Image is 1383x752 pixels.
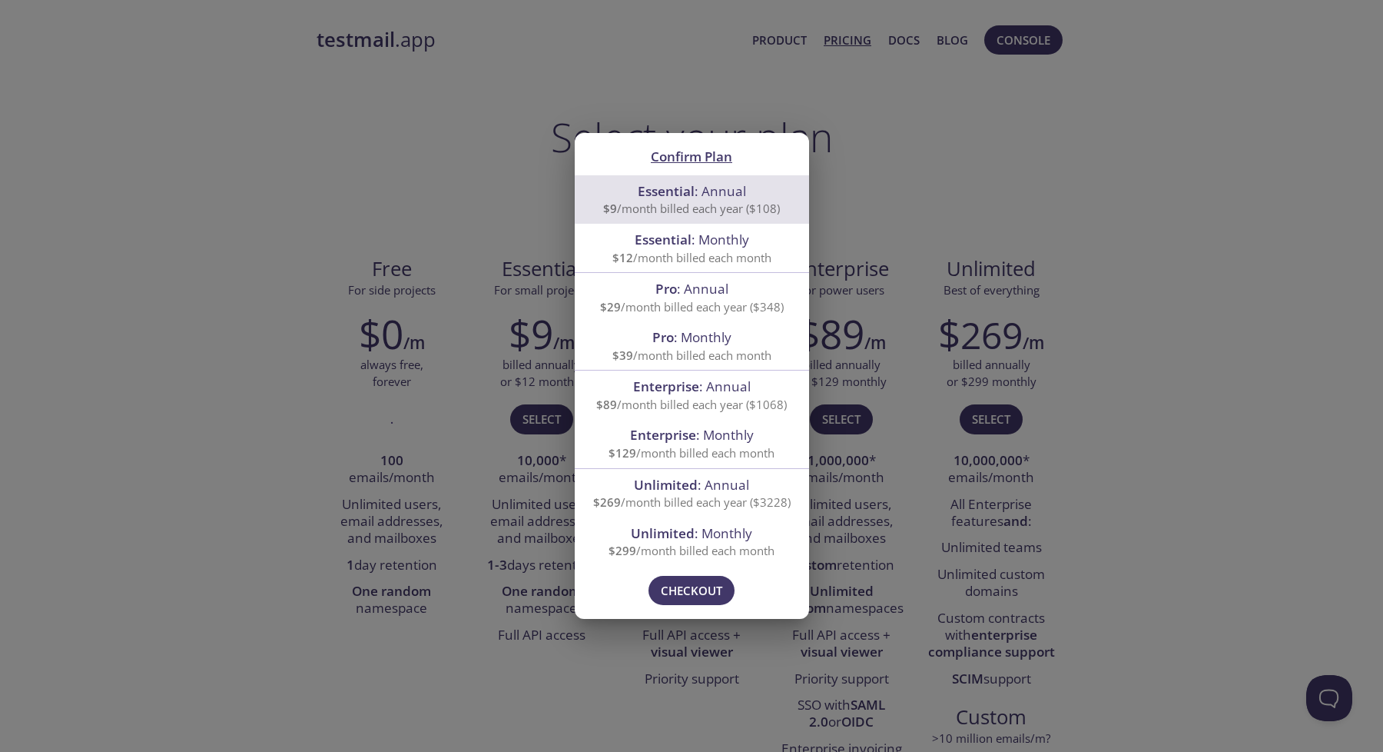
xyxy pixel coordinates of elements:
span: : Annual [633,378,751,395]
span: Unlimited [631,524,695,542]
span: Enterprise [633,378,699,395]
span: /month billed each month [612,348,771,363]
span: Essential [635,231,691,248]
span: $39 [612,348,633,363]
span: : Annual [655,280,728,298]
span: Enterprise [630,426,696,444]
span: $269 [593,494,621,510]
span: Checkout [661,581,722,601]
span: : Annual [634,476,749,494]
span: : Monthly [631,524,752,542]
span: Pro [652,328,674,346]
span: $89 [596,397,617,412]
div: Unlimited: Monthly$299/month billed each month [575,517,809,566]
span: : Monthly [630,426,754,444]
span: /month billed each year ($348) [600,299,784,314]
div: Essential: Monthly$12/month billed each month [575,224,809,272]
span: /month billed each month [609,543,774,558]
span: /month billed each month [609,445,774,461]
span: : Annual [638,182,746,200]
div: Enterprise: Annual$89/month billed each year ($1068) [575,371,809,419]
div: Pro: Annual$29/month billed each year ($348) [575,273,809,321]
button: Checkout [648,576,735,605]
span: /month billed each year ($3228) [593,494,791,510]
span: $29 [600,299,621,314]
span: Unlimited [634,476,698,494]
span: /month billed each month [612,250,771,265]
span: Essential [638,182,695,200]
span: : Monthly [635,231,749,248]
span: $12 [612,250,633,265]
div: Pro: Monthly$39/month billed each month [575,321,809,370]
span: $9 [603,201,617,216]
span: : Monthly [652,328,731,346]
span: /month billed each year ($1068) [596,397,787,412]
span: /month billed each year ($108) [603,201,780,216]
span: $299 [609,543,636,558]
span: Pro [655,280,677,298]
span: $129 [609,445,636,461]
ul: confirm plan selection [575,175,809,566]
div: Essential: Annual$9/month billed each year ($108) [575,175,809,224]
span: Confirm Plan [651,148,732,165]
div: Unlimited: Annual$269/month billed each year ($3228) [575,469,809,517]
div: Enterprise: Monthly$129/month billed each month [575,419,809,468]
